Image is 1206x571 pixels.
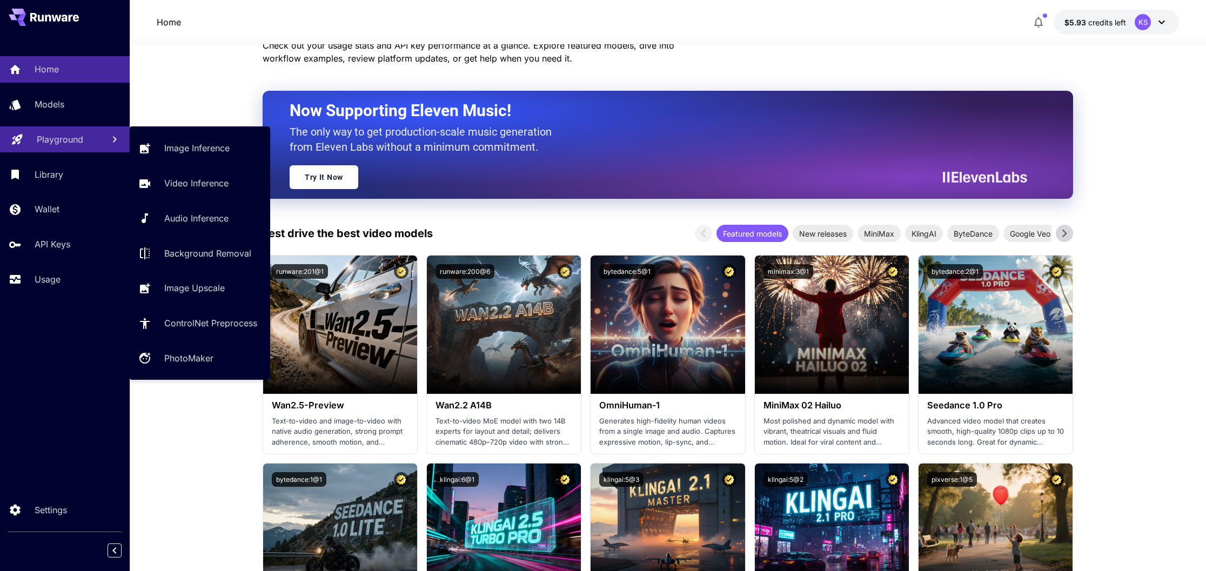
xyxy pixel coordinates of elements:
p: Usage [35,273,61,286]
p: Generates high-fidelity human videos from a single image and audio. Captures expressive motion, l... [599,416,736,448]
p: Background Removal [164,247,251,260]
span: $5.93 [1064,18,1088,27]
button: runware:201@1 [272,264,328,279]
img: alt [919,256,1073,394]
a: Background Removal [130,240,270,266]
p: Wallet [35,203,59,216]
p: Home [157,16,181,29]
button: Collapse sidebar [108,543,122,557]
p: Library [35,168,63,181]
p: Image Upscale [164,281,225,294]
span: MiniMax [857,228,901,239]
span: credits left [1088,18,1126,27]
div: $5.93258 [1064,17,1126,28]
button: Certified Model – Vetted for best performance and includes a commercial license. [1049,472,1064,487]
p: Text-to-video and image-to-video with native audio generation, strong prompt adherence, smooth mo... [272,416,408,448]
span: KlingAI [905,228,943,239]
h3: OmniHuman‑1 [599,400,736,411]
img: alt [427,256,581,394]
button: Certified Model – Vetted for best performance and includes a commercial license. [558,472,572,487]
p: Playground [37,133,83,146]
p: Home [35,63,59,76]
button: Certified Model – Vetted for best performance and includes a commercial license. [394,472,408,487]
p: Models [35,98,64,111]
a: Audio Inference [130,205,270,232]
a: Image Inference [130,135,270,162]
p: ControlNet Preprocess [164,317,257,330]
button: $5.93258 [1054,10,1179,35]
img: alt [591,256,745,394]
div: Collapse sidebar [116,541,130,560]
p: Advanced video model that creates smooth, high-quality 1080p clips up to 10 seconds long. Great f... [927,416,1064,448]
img: alt [263,256,417,394]
h3: MiniMax 02 Hailuo [763,400,900,411]
p: API Keys [35,238,70,251]
p: PhotoMaker [164,352,213,365]
button: bytedance:5@1 [599,264,655,279]
img: alt [755,256,909,394]
h3: Wan2.5-Preview [272,400,408,411]
h3: Seedance 1.0 Pro [927,400,1064,411]
p: Settings [35,503,67,516]
p: Video Inference [164,177,229,190]
button: Certified Model – Vetted for best performance and includes a commercial license. [1049,264,1064,279]
p: Image Inference [164,142,230,154]
button: Certified Model – Vetted for best performance and includes a commercial license. [722,264,736,279]
span: New releases [793,228,853,239]
span: ByteDance [947,228,999,239]
a: Try It Now [290,165,358,189]
button: Certified Model – Vetted for best performance and includes a commercial license. [558,264,572,279]
a: ControlNet Preprocess [130,310,270,337]
a: PhotoMaker [130,345,270,372]
button: Certified Model – Vetted for best performance and includes a commercial license. [722,472,736,487]
a: Image Upscale [130,275,270,301]
button: runware:200@6 [435,264,494,279]
button: Certified Model – Vetted for best performance and includes a commercial license. [886,264,900,279]
button: Certified Model – Vetted for best performance and includes a commercial license. [394,264,408,279]
span: Featured models [716,228,788,239]
a: Video Inference [130,170,270,197]
h3: Wan2.2 A14B [435,400,572,411]
h2: Now Supporting Eleven Music! [290,100,1019,121]
button: minimax:3@1 [763,264,813,279]
div: KS [1135,14,1151,30]
p: Text-to-video MoE model with two 14B experts for layout and detail; delivers cinematic 480p–720p ... [435,416,572,448]
button: klingai:5@3 [599,472,644,487]
nav: breadcrumb [157,16,181,29]
button: klingai:6@1 [435,472,479,487]
button: klingai:5@2 [763,472,808,487]
button: Certified Model – Vetted for best performance and includes a commercial license. [886,472,900,487]
span: Google Veo [1003,228,1057,239]
p: The only way to get production-scale music generation from Eleven Labs without a minimum commitment. [290,124,560,154]
p: Test drive the best video models [263,225,433,241]
p: Most polished and dynamic model with vibrant, theatrical visuals and fluid motion. Ideal for vira... [763,416,900,448]
button: pixverse:1@5 [927,472,977,487]
button: bytedance:2@1 [927,264,983,279]
button: bytedance:1@1 [272,472,326,487]
p: Audio Inference [164,212,229,225]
